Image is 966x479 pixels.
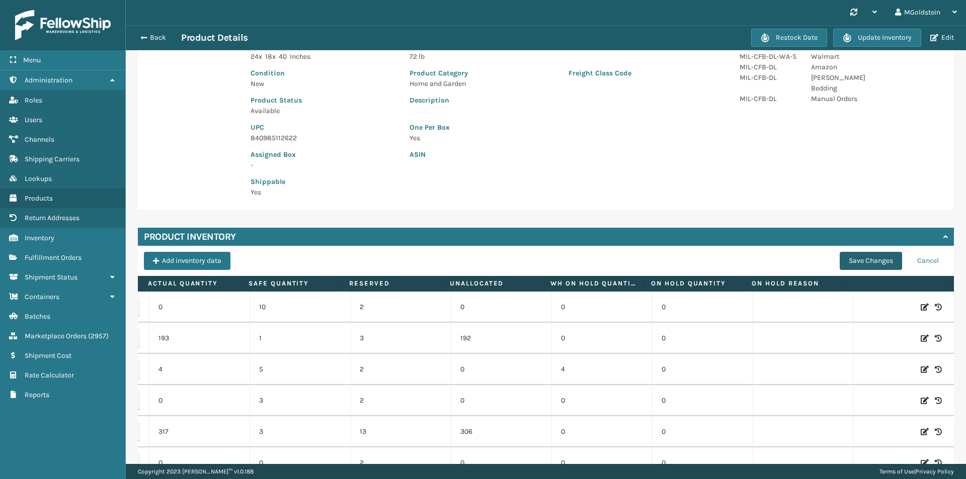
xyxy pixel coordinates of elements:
i: Edit [921,396,929,406]
td: 0 [551,292,652,323]
p: 840985112622 [251,133,397,143]
span: Containers [25,293,59,301]
i: Inventory History [935,333,942,343]
p: Condition [251,68,397,78]
button: Save Changes [840,252,902,270]
p: 2 [360,364,442,374]
td: 0 [551,385,652,416]
label: Unallocated [450,279,538,288]
span: Inches [290,52,310,61]
span: Marketplace Orders [25,332,87,340]
button: Restock Date [751,29,827,47]
i: Inventory History [935,427,942,437]
button: Update Inventory [833,29,921,47]
span: Shipment Cost [25,351,71,360]
span: Channels [25,135,54,144]
p: 3 [360,333,442,343]
p: UPC [251,122,397,133]
p: [PERSON_NAME] Bedding [811,72,870,93]
p: Walmart [811,51,870,62]
td: 0 [551,323,652,354]
p: Freight Class Code [569,68,715,78]
p: Shippable [251,176,397,187]
td: 0 [551,416,652,447]
p: One Per Box [410,122,715,133]
span: Inventory [25,234,54,242]
button: Edit [927,33,957,42]
button: Back [135,33,181,42]
td: 1 [250,323,350,354]
i: Inventory History [935,302,942,312]
span: Roles [25,96,42,105]
span: Lookups [25,174,52,183]
span: Users [25,116,42,124]
label: Actual Quantity [148,279,236,288]
i: Edit [921,302,929,312]
p: Home and Garden [410,78,556,89]
td: 0 [149,385,250,416]
td: 0 [551,447,652,478]
label: On Hold Reason [752,279,840,288]
td: 0 [652,447,753,478]
a: Terms of Use [879,468,914,475]
td: 193 [149,323,250,354]
label: WH On hold quantity [550,279,638,288]
td: 3 [250,416,350,447]
span: 72 lb [410,52,425,61]
p: Available [251,106,397,116]
i: Edit [921,427,929,437]
span: 24 x [251,52,262,61]
p: MIL-CFB-DL [740,93,799,104]
td: 0 [652,354,753,385]
td: 4 [551,354,652,385]
td: 10 [250,292,350,323]
p: 13 [360,427,442,437]
p: - [251,160,397,170]
span: Batches [25,312,50,321]
i: Edit [921,458,929,468]
p: Yes [410,133,715,143]
p: Product Category [410,68,556,78]
a: Privacy Policy [916,468,954,475]
i: Inventory History [935,364,942,374]
td: 0 [149,447,250,478]
p: Description [410,95,715,106]
div: | [879,464,954,479]
i: Edit [921,364,929,374]
button: Add inventory data [144,252,230,270]
p: ASIN [410,149,715,160]
td: 0 [652,416,753,447]
td: 0 [652,323,753,354]
span: Return Addresses [25,214,79,222]
span: Products [25,194,53,203]
span: Administration [25,76,72,84]
p: Copyright 2023 [PERSON_NAME]™ v 1.0.188 [138,464,254,479]
p: MIL-CFB-DL [740,62,799,72]
p: 2 [360,302,442,312]
img: logo [15,10,111,40]
td: 4 [149,354,250,385]
td: 0 [250,447,350,478]
td: 5 [250,354,350,385]
span: Shipping Carriers [25,155,79,163]
td: 3 [250,385,350,416]
p: Product Status [251,95,397,106]
p: Assigned Box [251,149,397,160]
span: 18 x [265,52,276,61]
h4: Product Inventory [144,231,236,243]
button: Cancel [908,252,948,270]
i: Edit [921,333,929,343]
i: Inventory History [935,458,942,468]
p: MIL-CFB-DL-WA-S [740,51,799,62]
h3: Product Details [181,32,248,44]
label: Safe Quantity [249,279,337,288]
i: Inventory History [935,396,942,406]
span: Rate Calculator [25,371,74,379]
p: Yes [251,187,397,198]
span: ( 2957 ) [88,332,109,340]
td: 0 [652,385,753,416]
td: 0 [149,292,250,323]
p: 2 [360,458,442,468]
td: 0 [652,292,753,323]
span: 40 [279,52,287,61]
